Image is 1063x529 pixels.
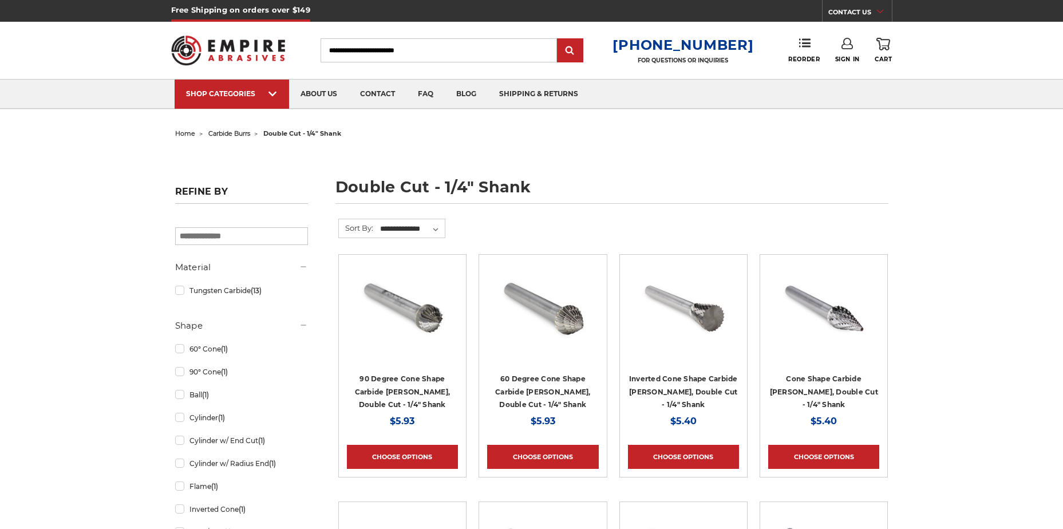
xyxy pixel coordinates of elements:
[175,499,308,519] a: Inverted Cone
[768,445,879,469] a: Choose Options
[269,459,276,468] span: (1)
[171,28,286,73] img: Empire Abrasives
[445,80,488,109] a: blog
[788,56,820,63] span: Reorder
[788,38,820,62] a: Reorder
[390,416,414,427] span: $5.93
[175,476,308,496] a: Flame
[175,129,195,137] a: home
[175,260,308,274] h5: Material
[378,220,445,238] select: Sort By:
[487,445,598,469] a: Choose Options
[347,445,458,469] a: Choose Options
[221,345,228,353] span: (1)
[628,445,739,469] a: Choose Options
[221,368,228,376] span: (1)
[258,436,265,445] span: (1)
[175,431,308,451] a: Cylinder w/ End Cut
[349,80,406,109] a: contact
[638,263,729,354] img: SN-3 inverted cone shape carbide burr 1/4" shank
[175,186,308,204] h5: Refine by
[612,57,753,64] p: FOR QUESTIONS OR INQUIRIES
[670,416,697,427] span: $5.40
[175,339,308,359] a: 60° Cone
[289,80,349,109] a: about us
[612,37,753,53] a: [PHONE_NUMBER]
[488,80,590,109] a: shipping & returns
[239,505,246,514] span: (1)
[347,263,458,374] a: SK-3 90 degree cone shape carbide burr 1/4" shank
[828,6,892,22] a: CONTACT US
[497,263,588,354] img: SJ-3 60 degree cone shape carbide burr 1/4" shank
[559,40,582,62] input: Submit
[175,281,308,301] a: Tungsten Carbide
[175,453,308,473] a: Cylinder w/ Radius End
[768,263,879,374] a: SM-4 pointed cone shape carbide burr 1/4" shank
[263,129,341,137] span: double cut - 1/4" shank
[487,263,598,374] a: SJ-3 60 degree cone shape carbide burr 1/4" shank
[355,374,451,409] a: 90 Degree Cone Shape Carbide [PERSON_NAME], Double Cut - 1/4" Shank
[211,482,218,491] span: (1)
[335,179,888,204] h1: double cut - 1/4" shank
[875,56,892,63] span: Cart
[202,390,209,399] span: (1)
[495,374,591,409] a: 60 Degree Cone Shape Carbide [PERSON_NAME], Double Cut - 1/4" Shank
[811,416,837,427] span: $5.40
[218,413,225,422] span: (1)
[251,286,262,295] span: (13)
[208,129,250,137] a: carbide burrs
[175,385,308,405] a: Ball
[406,80,445,109] a: faq
[628,263,739,374] a: SN-3 inverted cone shape carbide burr 1/4" shank
[629,374,738,409] a: Inverted Cone Shape Carbide [PERSON_NAME], Double Cut - 1/4" Shank
[531,416,555,427] span: $5.93
[175,408,308,428] a: Cylinder
[186,89,278,98] div: SHOP CATEGORIES
[835,56,860,63] span: Sign In
[778,263,870,354] img: SM-4 pointed cone shape carbide burr 1/4" shank
[357,263,448,354] img: SK-3 90 degree cone shape carbide burr 1/4" shank
[175,362,308,382] a: 90° Cone
[339,219,373,236] label: Sort By:
[875,38,892,63] a: Cart
[175,319,308,333] h5: Shape
[770,374,878,409] a: Cone Shape Carbide [PERSON_NAME], Double Cut - 1/4" Shank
